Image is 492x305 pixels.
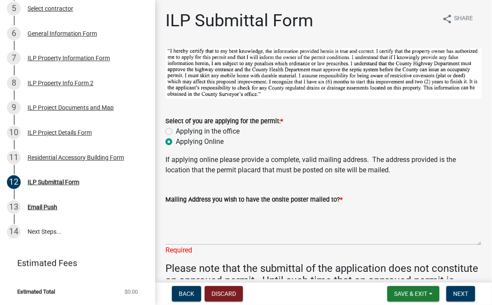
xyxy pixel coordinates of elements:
[7,200,21,214] div: 13
[28,105,114,111] div: ILP Project Documents and Map
[165,245,482,255] div: Required
[28,6,73,12] div: Select contractor
[165,118,283,124] label: Select of you are applying for the permit:
[394,290,427,297] span: Save & Exit
[176,126,240,137] label: Applying in the office
[179,290,194,297] span: Back
[28,80,93,86] div: ILP Property Info Form 2
[165,10,313,31] h1: ILP Submittal Form
[7,101,21,115] div: 9
[7,126,21,140] div: 10
[7,225,21,239] div: 14
[7,76,21,90] div: 8
[28,179,79,185] div: ILP Submittal Form
[165,197,343,203] label: Mailing Address you wish to have the onsite poster mailed to?
[442,14,452,24] i: share
[7,2,21,16] div: 5
[176,137,224,147] label: Applying Online
[7,255,141,272] a: Estimated Fees
[28,130,92,136] div: ILP Project Details Form
[172,286,201,302] button: Back
[165,48,482,99] img: ILP_Certification_Statement_28b1ac9d-b4e3-4867-b647-4d3cc7147dbf.png
[7,51,21,65] div: 7
[446,286,475,302] button: Next
[28,155,124,161] div: Residential Accessory Building Form
[165,155,482,175] p: If applying online please provide a complete, valid mailing address. The address provided is the ...
[7,151,21,165] div: 11
[205,286,243,302] button: Discard
[435,10,480,27] button: shareShare
[28,31,97,37] div: General Information Form
[125,289,138,295] span: $0.00
[453,290,468,297] span: Next
[17,289,55,295] span: Estimated Total
[28,204,57,210] div: Email Push
[454,14,473,24] span: Share
[387,286,439,302] button: Save & Exit
[28,55,110,61] div: ILP Property Information Form
[7,175,21,189] div: 12
[7,27,21,40] div: 6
